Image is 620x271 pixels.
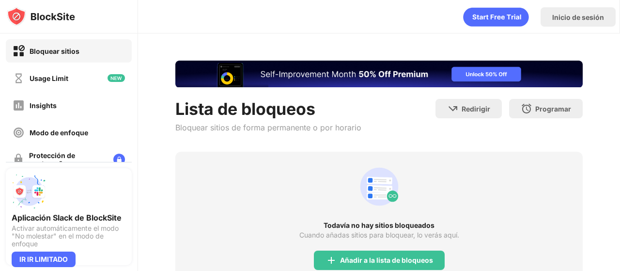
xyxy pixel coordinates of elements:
img: password-protection-off.svg [13,154,24,165]
img: insights-off.svg [13,99,25,112]
div: Lista de bloqueos [175,99,361,119]
img: logo-blocksite.svg [7,7,75,26]
div: Inicio de sesión [552,13,604,21]
div: animation [463,7,529,27]
div: Cuando añadas sitios para bloquear, lo verás aquí. [299,231,459,239]
div: Protección de contraseñas [29,151,106,168]
div: Redirigir [462,105,490,113]
img: focus-off.svg [13,127,25,139]
div: animation [356,163,403,210]
div: Insights [30,101,57,110]
div: Añadir a la lista de bloqueos [340,256,433,264]
div: Modo de enfoque [30,128,88,137]
div: Bloquear sitios de forma permanente o por horario [175,123,361,132]
div: Aplicación Slack de BlockSite [12,213,126,223]
img: new-icon.svg [108,74,125,82]
img: lock-menu.svg [113,154,125,165]
img: block-on.svg [13,45,25,57]
img: push-slack.svg [12,174,46,209]
div: Bloquear sitios [30,47,79,55]
div: Programar [535,105,571,113]
div: Usage Limit [30,74,68,82]
div: Todavía no hay sitios bloqueados [175,222,583,229]
img: time-usage-off.svg [13,72,25,84]
iframe: Banner [175,61,583,87]
div: IR IR LIMITADO [12,252,76,267]
div: Activar automáticamente el modo "No molestar" en el modo de enfoque [12,224,126,248]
